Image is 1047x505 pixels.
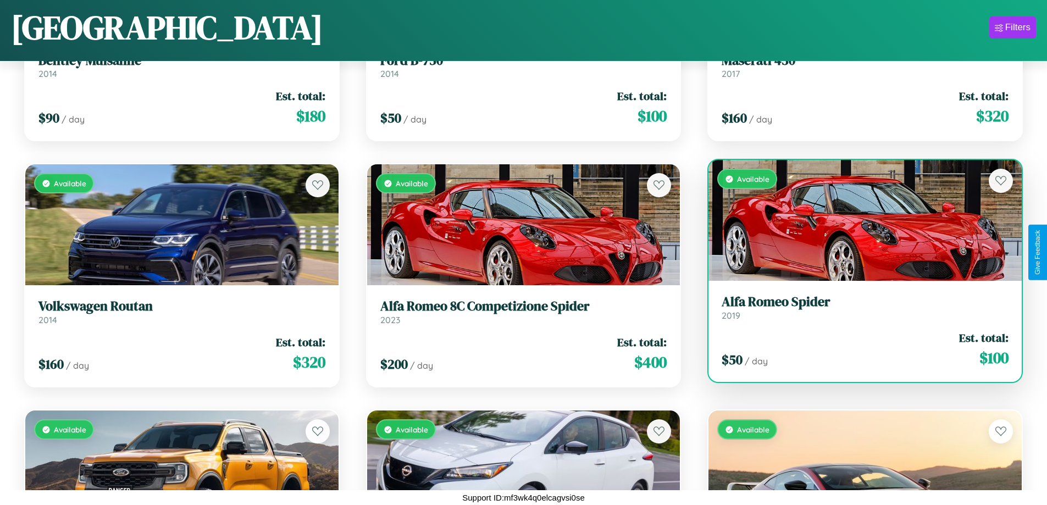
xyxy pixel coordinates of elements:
[380,68,399,79] span: 2014
[38,53,325,80] a: Bentley Mulsanne2014
[722,109,747,127] span: $ 160
[1005,22,1031,33] div: Filters
[380,298,667,314] h3: Alfa Romeo 8C Competizione Spider
[722,294,1009,321] a: Alfa Romeo Spider2019
[638,105,667,127] span: $ 100
[38,298,325,325] a: Volkswagen Routan2014
[722,310,740,321] span: 2019
[617,334,667,350] span: Est. total:
[1034,230,1042,275] div: Give Feedback
[979,347,1009,369] span: $ 100
[396,425,428,434] span: Available
[296,105,325,127] span: $ 180
[722,294,1009,310] h3: Alfa Romeo Spider
[634,351,667,373] span: $ 400
[737,425,769,434] span: Available
[403,114,426,125] span: / day
[54,179,86,188] span: Available
[722,351,743,369] span: $ 50
[410,360,433,371] span: / day
[38,109,59,127] span: $ 90
[976,105,1009,127] span: $ 320
[722,53,1009,80] a: Maserati 4302017
[722,68,740,79] span: 2017
[276,334,325,350] span: Est. total:
[54,425,86,434] span: Available
[11,5,323,50] h1: [GEOGRAPHIC_DATA]
[959,330,1009,346] span: Est. total:
[380,355,408,373] span: $ 200
[745,356,768,367] span: / day
[38,68,57,79] span: 2014
[38,314,57,325] span: 2014
[38,298,325,314] h3: Volkswagen Routan
[396,179,428,188] span: Available
[66,360,89,371] span: / day
[276,88,325,104] span: Est. total:
[293,351,325,373] span: $ 320
[737,174,769,184] span: Available
[38,355,64,373] span: $ 160
[959,88,1009,104] span: Est. total:
[617,88,667,104] span: Est. total:
[380,298,667,325] a: Alfa Romeo 8C Competizione Spider2023
[380,53,667,80] a: Ford B-7502014
[380,314,400,325] span: 2023
[380,109,401,127] span: $ 50
[749,114,772,125] span: / day
[989,16,1036,38] button: Filters
[462,490,585,505] p: Support ID: mf3wk4q0elcagvsi0se
[62,114,85,125] span: / day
